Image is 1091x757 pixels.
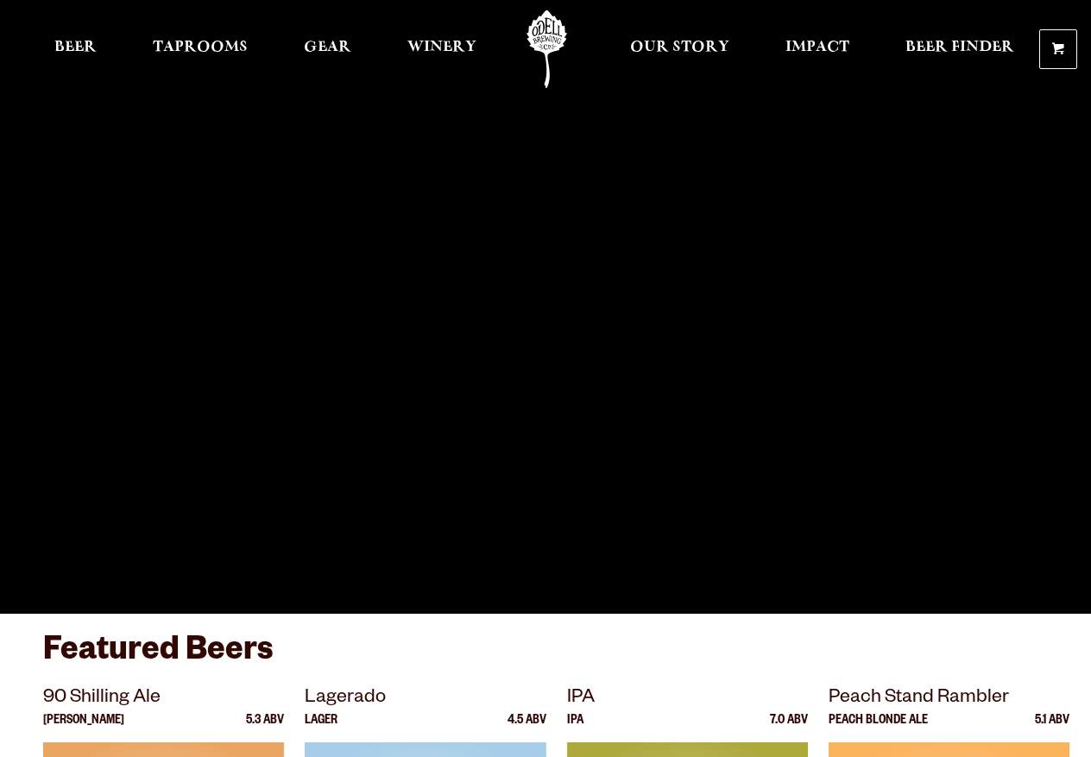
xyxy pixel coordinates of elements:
span: Our Story [630,41,729,54]
span: Winery [407,41,476,54]
span: Taprooms [153,41,248,54]
p: IPA [567,684,808,715]
span: Beer Finder [905,41,1014,54]
span: Impact [785,41,849,54]
a: Winery [396,10,488,88]
p: 7.0 ABV [770,715,808,742]
a: Odell Home [514,10,579,88]
a: Beer [43,10,108,88]
p: IPA [567,715,583,742]
p: Peach Stand Rambler [829,684,1069,715]
span: Beer [54,41,97,54]
p: Peach Blonde Ale [829,715,928,742]
a: Gear [293,10,363,88]
p: 5.1 ABV [1035,715,1069,742]
a: Taprooms [142,10,259,88]
p: Lagerado [305,684,545,715]
a: Impact [774,10,861,88]
p: 4.5 ABV [508,715,546,742]
p: 90 Shilling Ale [43,684,284,715]
p: Lager [305,715,337,742]
p: 5.3 ABV [246,715,284,742]
a: Beer Finder [894,10,1025,88]
p: [PERSON_NAME] [43,715,124,742]
span: Gear [304,41,351,54]
h3: Featured Beers [43,631,1048,684]
a: Our Story [619,10,741,88]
